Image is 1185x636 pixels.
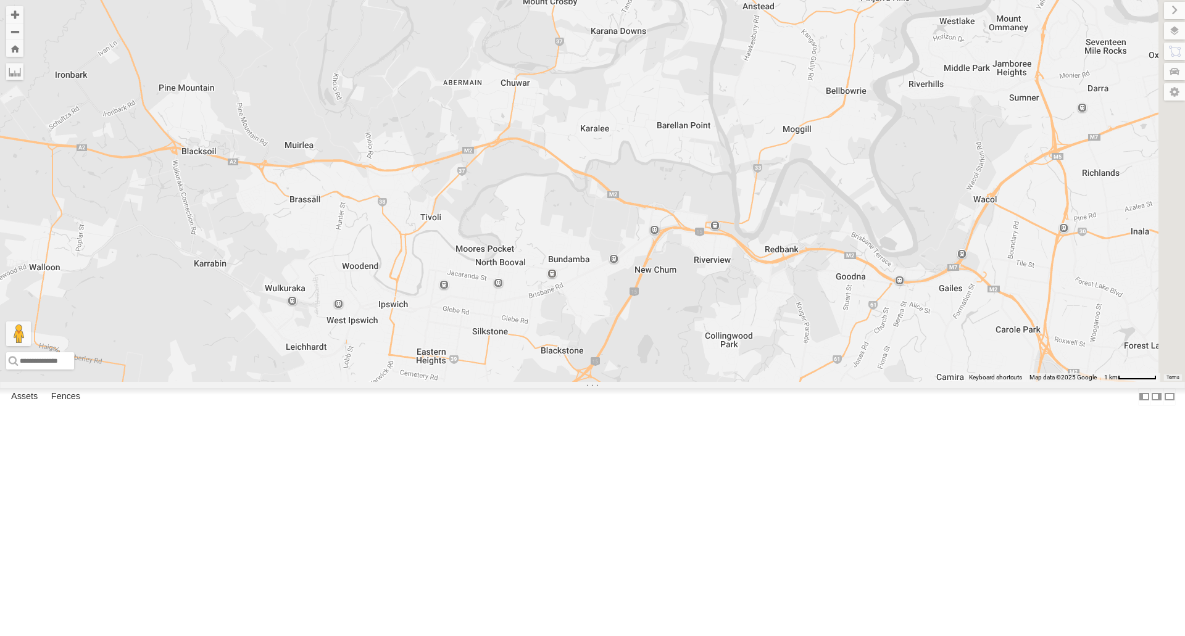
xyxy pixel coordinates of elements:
button: Map Scale: 1 km per 59 pixels [1100,373,1160,382]
button: Zoom Home [6,40,23,57]
label: Dock Summary Table to the Right [1150,388,1163,406]
label: Map Settings [1164,83,1185,101]
label: Dock Summary Table to the Left [1138,388,1150,406]
button: Zoom in [6,6,23,23]
button: Zoom out [6,23,23,40]
label: Assets [5,389,44,406]
label: Fences [45,389,86,406]
a: Terms (opens in new tab) [1166,374,1179,379]
label: Measure [6,63,23,80]
label: Hide Summary Table [1163,388,1176,406]
span: Map data ©2025 Google [1029,374,1097,381]
button: Drag Pegman onto the map to open Street View [6,321,31,346]
button: Keyboard shortcuts [969,373,1022,382]
span: 1 km [1104,374,1118,381]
